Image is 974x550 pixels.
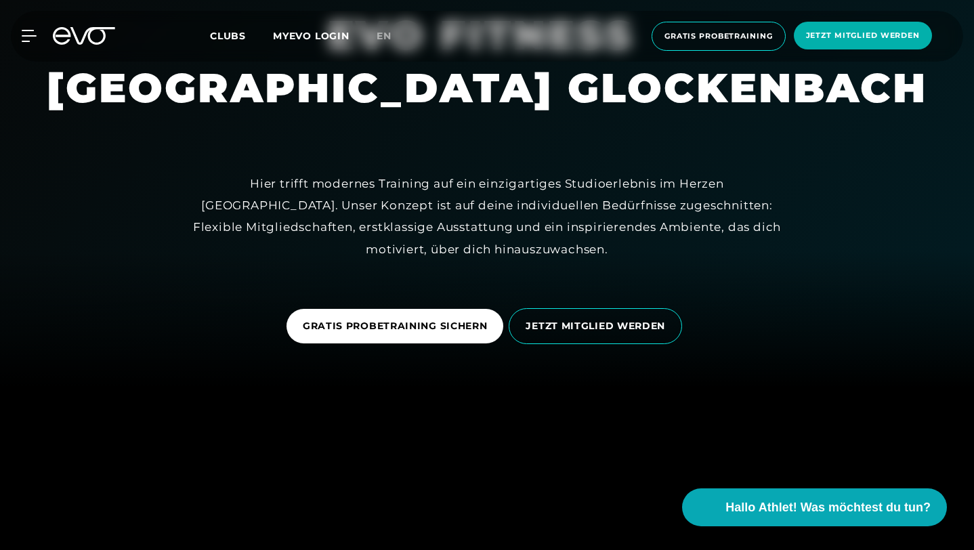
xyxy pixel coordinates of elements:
span: Jetzt Mitglied werden [806,30,920,41]
a: GRATIS PROBETRAINING SICHERN [287,299,509,354]
span: Clubs [210,30,246,42]
a: JETZT MITGLIED WERDEN [509,298,687,354]
span: GRATIS PROBETRAINING SICHERN [303,319,488,333]
a: Jetzt Mitglied werden [790,22,936,51]
span: JETZT MITGLIED WERDEN [526,319,665,333]
a: en [377,28,408,44]
div: Hier trifft modernes Training auf ein einzigartiges Studioerlebnis im Herzen [GEOGRAPHIC_DATA]. U... [182,173,792,260]
span: Hallo Athlet! Was möchtest du tun? [725,499,931,517]
a: Gratis Probetraining [648,22,790,51]
a: Clubs [210,29,273,42]
span: Gratis Probetraining [664,30,773,42]
button: Hallo Athlet! Was möchtest du tun? [682,488,947,526]
a: MYEVO LOGIN [273,30,350,42]
span: en [377,30,391,42]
